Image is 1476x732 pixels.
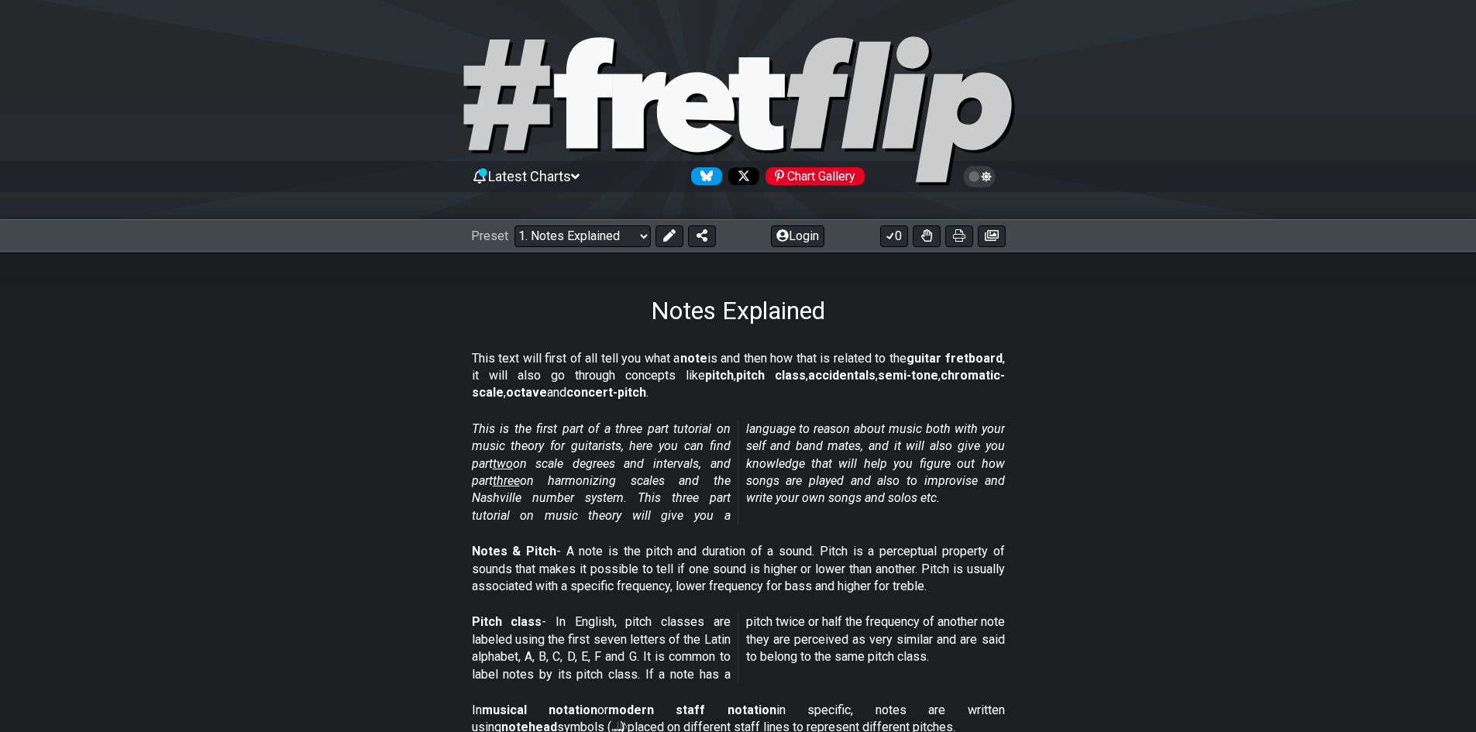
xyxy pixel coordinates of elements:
span: three [493,473,520,488]
button: Share Preset [688,225,716,247]
button: 0 [880,225,908,247]
strong: pitch class [736,368,806,383]
strong: concert-pitch [566,385,646,400]
span: Preset [471,229,508,243]
a: Follow #fretflip at Bluesky [685,167,722,185]
span: Latest Charts [488,168,571,184]
strong: octave [506,385,547,400]
a: #fretflip at Pinterest [759,167,865,185]
strong: Pitch class [472,614,542,629]
h1: Notes Explained [651,296,825,325]
select: Preset [514,225,651,247]
span: Toggle light / dark theme [971,170,989,184]
strong: Notes & Pitch [472,544,556,558]
strong: modern staff notation [608,703,776,717]
strong: note [680,351,707,366]
span: two [493,456,513,471]
p: This text will first of all tell you what a is and then how that is related to the , it will also... [472,350,1005,402]
em: This is the first part of a three part tutorial on music theory for guitarists, here you can find... [472,421,1005,523]
button: Edit Preset [655,225,683,247]
div: Chart Gallery [766,167,865,185]
button: Toggle Dexterity for all fretkits [913,225,941,247]
strong: musical notation [482,703,597,717]
strong: semi-tone [878,368,938,383]
p: - In English, pitch classes are labeled using the first seven letters of the Latin alphabet, A, B... [472,613,1005,683]
button: Create image [978,225,1006,247]
p: - A note is the pitch and duration of a sound. Pitch is a perceptual property of sounds that make... [472,543,1005,595]
strong: accidentals [808,368,876,383]
a: Follow #fretflip at X [722,167,759,185]
strong: guitar fretboard [907,351,1003,366]
button: Login [771,225,824,247]
strong: pitch [705,368,734,383]
button: Print [945,225,973,247]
